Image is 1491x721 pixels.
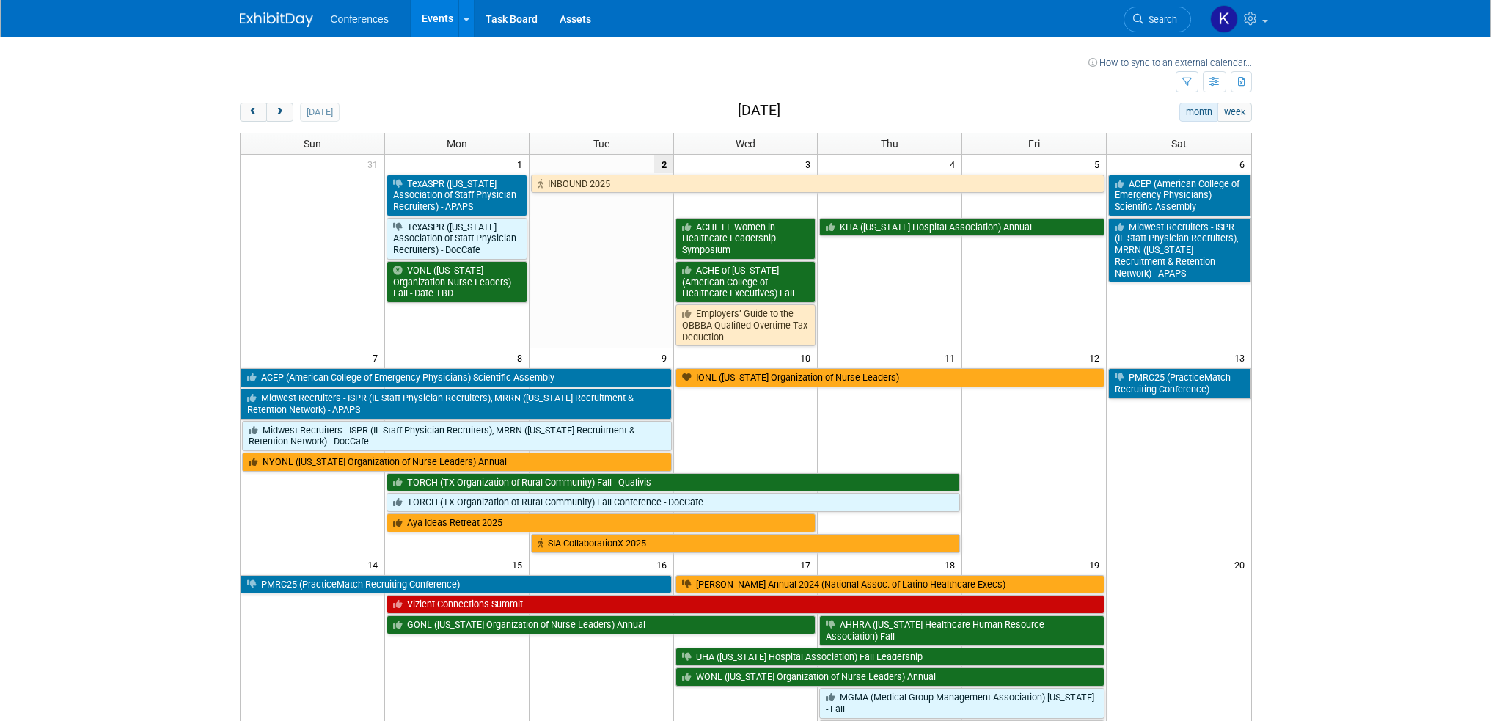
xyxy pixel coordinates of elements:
[371,348,384,367] span: 7
[804,155,817,173] span: 3
[819,688,1104,718] a: MGMA (Medical Group Management Association) [US_STATE] - Fall
[1093,155,1106,173] span: 5
[531,534,961,553] a: SIA CollaborationX 2025
[1124,7,1191,32] a: Search
[240,103,267,122] button: prev
[387,595,1104,614] a: Vizient Connections Summit
[240,12,313,27] img: ExhibitDay
[241,368,672,387] a: ACEP (American College of Emergency Physicians) Scientific Assembly
[242,453,672,472] a: NYONL ([US_STATE] Organization of Nurse Leaders) Annual
[675,368,1105,387] a: IONL ([US_STATE] Organization of Nurse Leaders)
[819,218,1104,237] a: KHA ([US_STATE] Hospital Association) Annual
[943,348,961,367] span: 11
[675,575,1105,594] a: [PERSON_NAME] Annual 2024 (National Assoc. of Latino Healthcare Execs)
[387,175,527,216] a: TexASPR ([US_STATE] Association of Staff Physician Recruiters) - APAPS
[516,155,529,173] span: 1
[1108,218,1250,283] a: Midwest Recruiters - ISPR (IL Staff Physician Recruiters), MRRN ([US_STATE] Recruitment & Retenti...
[675,304,816,346] a: Employers’ Guide to the OBBBA Qualified Overtime Tax Deduction
[1088,555,1106,574] span: 19
[675,648,1105,667] a: UHA ([US_STATE] Hospital Association) Fall Leadership
[675,218,816,260] a: ACHE FL Women in Healthcare Leadership Symposium
[736,138,755,150] span: Wed
[387,493,960,512] a: TORCH (TX Organization of Rural Community) Fall Conference - DocCafe
[1088,348,1106,367] span: 12
[447,138,467,150] span: Mon
[241,575,672,594] a: PMRC25 (PracticeMatch Recruiting Conference)
[1233,555,1251,574] span: 20
[531,175,1104,194] a: INBOUND 2025
[1143,14,1177,25] span: Search
[1171,138,1187,150] span: Sat
[387,261,527,303] a: VONL ([US_STATE] Organization Nurse Leaders) Fall - Date TBD
[300,103,339,122] button: [DATE]
[1233,348,1251,367] span: 13
[1217,103,1251,122] button: week
[593,138,609,150] span: Tue
[943,555,961,574] span: 18
[654,155,673,173] span: 2
[304,138,321,150] span: Sun
[266,103,293,122] button: next
[387,615,816,634] a: GONL ([US_STATE] Organization of Nurse Leaders) Annual
[387,473,960,492] a: TORCH (TX Organization of Rural Community) Fall - Qualivis
[366,555,384,574] span: 14
[738,103,780,119] h2: [DATE]
[516,348,529,367] span: 8
[1088,57,1252,68] a: How to sync to an external calendar...
[331,13,389,25] span: Conferences
[1108,175,1250,216] a: ACEP (American College of Emergency Physicians) Scientific Assembly
[799,348,817,367] span: 10
[366,155,384,173] span: 31
[1238,155,1251,173] span: 6
[387,513,816,532] a: Aya Ideas Retreat 2025
[660,348,673,367] span: 9
[1028,138,1040,150] span: Fri
[1179,103,1218,122] button: month
[242,421,672,451] a: Midwest Recruiters - ISPR (IL Staff Physician Recruiters), MRRN ([US_STATE] Recruitment & Retenti...
[675,667,1105,687] a: WONL ([US_STATE] Organization of Nurse Leaders) Annual
[881,138,898,150] span: Thu
[241,389,672,419] a: Midwest Recruiters - ISPR (IL Staff Physician Recruiters), MRRN ([US_STATE] Recruitment & Retenti...
[1108,368,1250,398] a: PMRC25 (PracticeMatch Recruiting Conference)
[675,261,816,303] a: ACHE of [US_STATE] (American College of Healthcare Executives) Fall
[1210,5,1238,33] img: Katie Widhelm
[819,615,1104,645] a: AHHRA ([US_STATE] Healthcare Human Resource Association) Fall
[799,555,817,574] span: 17
[948,155,961,173] span: 4
[655,555,673,574] span: 16
[510,555,529,574] span: 15
[387,218,527,260] a: TexASPR ([US_STATE] Association of Staff Physician Recruiters) - DocCafe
